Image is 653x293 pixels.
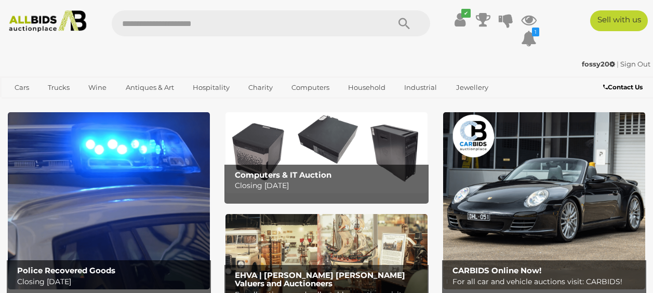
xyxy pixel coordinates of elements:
[5,10,91,32] img: Allbids.com.au
[603,83,643,91] b: Contact Us
[8,96,41,113] a: Office
[8,112,210,289] a: Police Recovered Goods Police Recovered Goods Closing [DATE]
[532,28,539,36] i: 1
[235,179,424,192] p: Closing [DATE]
[452,10,468,29] a: ✔
[620,60,650,68] a: Sign Out
[235,170,331,180] b: Computers & IT Auction
[452,265,541,275] b: CARBIDS Online Now!
[617,60,619,68] span: |
[590,10,648,31] a: Sell with us
[86,96,174,113] a: [GEOGRAPHIC_DATA]
[443,112,645,289] img: CARBIDS Online Now!
[235,270,405,289] b: EHVA | [PERSON_NAME] [PERSON_NAME] Valuers and Auctioneers
[17,265,115,275] b: Police Recovered Goods
[242,79,279,96] a: Charity
[17,275,206,288] p: Closing [DATE]
[119,79,181,96] a: Antiques & Art
[582,60,615,68] strong: fossy20
[452,275,642,288] p: For all car and vehicle auctions visit: CARBIDS!
[225,112,428,193] a: Computers & IT Auction Computers & IT Auction Closing [DATE]
[8,112,210,289] img: Police Recovered Goods
[521,29,537,48] a: 1
[82,79,113,96] a: Wine
[41,79,76,96] a: Trucks
[378,10,430,36] button: Search
[8,79,36,96] a: Cars
[461,9,471,18] i: ✔
[341,79,392,96] a: Household
[582,60,617,68] a: fossy20
[603,82,645,93] a: Contact Us
[443,112,645,289] a: CARBIDS Online Now! CARBIDS Online Now! For all car and vehicle auctions visit: CARBIDS!
[397,79,444,96] a: Industrial
[449,79,495,96] a: Jewellery
[225,112,428,193] img: Computers & IT Auction
[285,79,336,96] a: Computers
[46,96,81,113] a: Sports
[186,79,236,96] a: Hospitality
